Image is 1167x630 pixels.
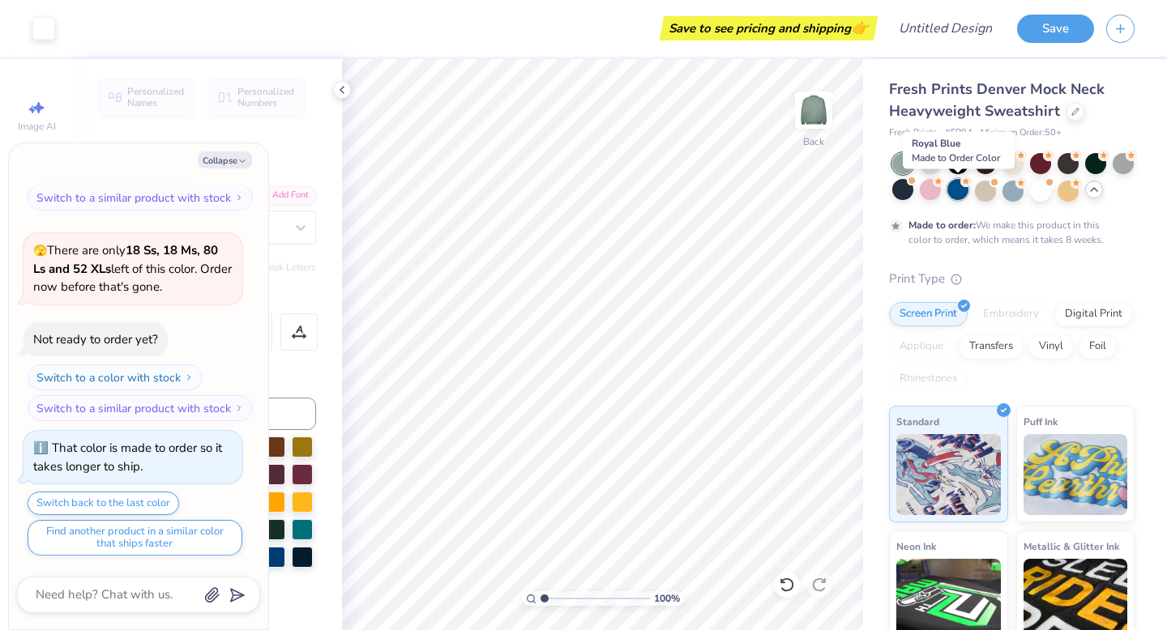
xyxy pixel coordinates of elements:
div: Foil [1079,334,1117,359]
div: Screen Print [889,302,968,326]
span: Fresh Prints [889,126,937,140]
button: Switch to a color with stock [28,364,203,390]
span: 👉 [851,18,869,37]
strong: Made to order: [908,219,976,232]
div: Back [803,134,824,149]
span: 🫣 [33,243,47,258]
div: Digital Print [1054,302,1133,326]
span: Minimum Order: 50 + [981,126,1062,140]
img: Switch to a color with stock [184,372,194,382]
div: Royal Blue [903,132,1015,169]
span: 100 % [654,591,680,606]
span: Standard [896,413,939,430]
div: Rhinestones [889,367,968,391]
span: Personalized Numbers [237,86,295,109]
div: Save to see pricing and shipping [664,16,874,40]
img: Back [797,94,830,126]
button: Switch to a similar product with stock [28,395,253,421]
div: Not ready to order yet? [33,331,158,347]
button: Save [1017,15,1094,43]
button: Collapse [198,151,252,168]
span: Metallic & Glitter Ink [1024,538,1119,555]
div: Vinyl [1028,334,1074,359]
button: Find another product in a similar color that ships faster [28,520,242,556]
img: Standard [896,434,1001,515]
span: Made to Order Color [912,151,1000,164]
div: Transfers [959,334,1024,359]
div: Applique [889,334,954,359]
span: There are only left of this color. Order now before that's gone. [33,242,232,295]
span: Image AI [18,120,56,133]
div: Add Font [252,186,316,205]
div: Print Type [889,270,1135,288]
img: Switch to a similar product with stock [234,403,244,413]
span: Puff Ink [1024,413,1058,430]
div: Embroidery [972,302,1049,326]
strong: 18 Ss, 18 Ms, 80 Ls and 52 XLs [33,242,218,277]
button: Switch back to the last color [28,492,179,515]
span: Personalized Names [127,86,185,109]
button: Switch to a similar product with stock [28,185,253,211]
span: Fresh Prints Denver Mock Neck Heavyweight Sweatshirt [889,79,1105,121]
img: Switch to a similar product with stock [234,193,244,202]
div: That color is made to order so it takes longer to ship. [33,440,222,475]
input: Untitled Design [886,12,1005,45]
img: Puff Ink [1024,434,1128,515]
span: Neon Ink [896,538,936,555]
div: We make this product in this color to order, which means it takes 8 weeks. [908,218,1108,247]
